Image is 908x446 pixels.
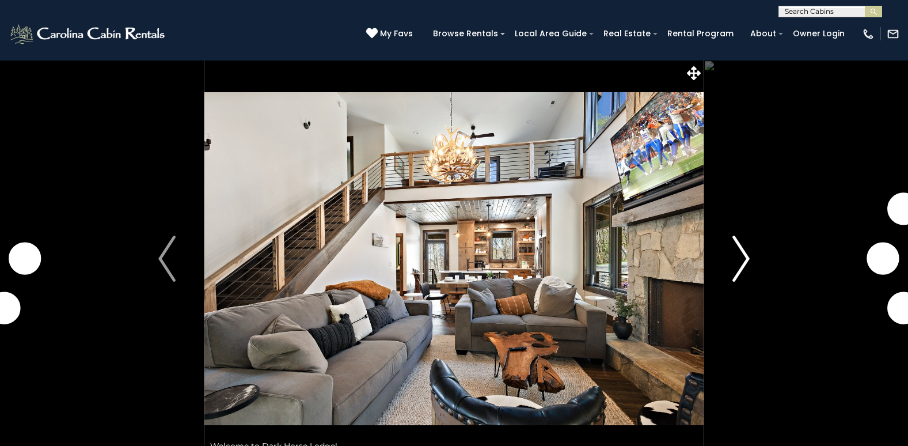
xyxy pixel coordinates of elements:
span: My Favs [380,28,413,40]
img: White-1-2.png [9,22,168,46]
img: phone-regular-white.png [862,28,875,40]
a: About [744,25,782,43]
img: arrow [158,236,176,282]
a: Browse Rentals [427,25,504,43]
img: mail-regular-white.png [887,28,899,40]
img: arrow [732,236,750,282]
a: Local Area Guide [509,25,592,43]
a: My Favs [366,28,416,40]
a: Owner Login [787,25,850,43]
a: Rental Program [662,25,739,43]
a: Real Estate [598,25,656,43]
